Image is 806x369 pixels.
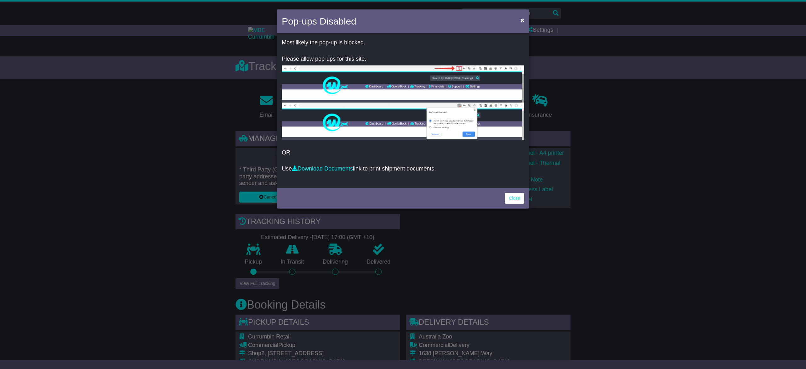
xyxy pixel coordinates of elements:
p: Please allow pop-ups for this site. [282,56,524,63]
p: Use link to print shipment documents. [282,165,524,172]
h4: Pop-ups Disabled [282,14,356,28]
a: Download Documents [292,165,353,172]
button: Close [517,14,527,26]
p: Most likely the pop-up is blocked. [282,39,524,46]
img: allow-popup-2.png [282,103,524,140]
div: OR [277,35,529,187]
a: Close [505,193,524,204]
span: × [520,16,524,24]
img: allow-popup-1.png [282,65,524,103]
